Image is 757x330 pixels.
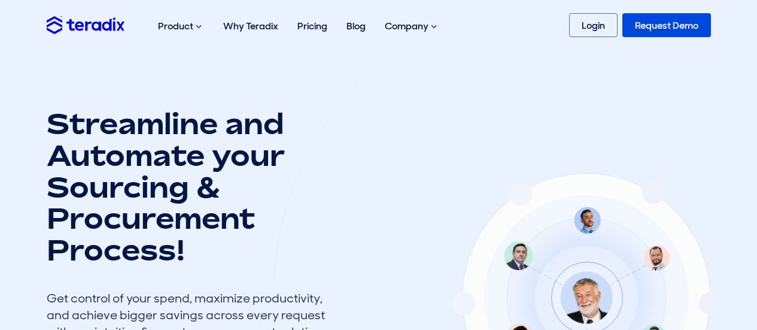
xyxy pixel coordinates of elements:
a: Blog [337,7,375,45]
a: Why Teradix [214,7,288,45]
a: Pricing [288,7,337,45]
a: Login [569,13,618,37]
div: Product [148,7,214,46]
img: Teradix logo [47,16,124,34]
a: Request Demo [622,13,711,37]
h1: Streamline and Automate your Sourcing & Procurement Process! [47,108,334,266]
div: Company [375,7,449,46]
